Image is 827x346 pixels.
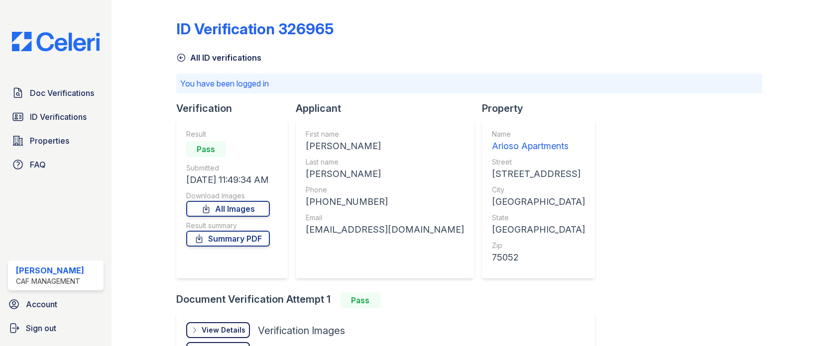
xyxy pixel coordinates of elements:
[306,157,464,167] div: Last name
[4,32,108,51] img: CE_Logo_Blue-a8612792a0a2168367f1c8372b55b34899dd931a85d93a1a3d3e32e68fde9ad4.png
[492,223,585,237] div: [GEOGRAPHIC_DATA]
[492,129,585,153] a: Name Arioso Apartments
[4,318,108,338] a: Sign out
[306,129,464,139] div: First name
[306,167,464,181] div: [PERSON_NAME]
[176,292,603,308] div: Document Verification Attempt 1
[176,101,296,115] div: Verification
[306,223,464,237] div: [EMAIL_ADDRESS][DOMAIN_NAME]
[306,213,464,223] div: Email
[30,135,69,147] span: Properties
[186,201,270,217] a: All Images
[186,141,226,157] div: Pass
[186,191,270,201] div: Download Images
[482,101,603,115] div: Property
[8,83,104,103] a: Doc Verifications
[306,185,464,195] div: Phone
[186,231,270,247] a: Summary PDF
[16,264,84,276] div: [PERSON_NAME]
[176,20,334,38] div: ID Verification 326965
[202,325,245,335] div: View Details
[26,298,57,310] span: Account
[492,195,585,209] div: [GEOGRAPHIC_DATA]
[492,185,585,195] div: City
[186,173,270,187] div: [DATE] 11:49:34 AM
[186,221,270,231] div: Result summary
[186,163,270,173] div: Submitted
[30,159,46,171] span: FAQ
[258,324,345,338] div: Verification Images
[176,52,261,64] a: All ID verifications
[492,251,585,264] div: 75052
[186,129,270,139] div: Result
[492,241,585,251] div: Zip
[180,78,758,89] p: You have been logged in
[306,195,464,209] div: [PHONE_NUMBER]
[492,167,585,181] div: [STREET_ADDRESS]
[492,157,585,167] div: Street
[8,107,104,127] a: ID Verifications
[4,294,108,314] a: Account
[492,129,585,139] div: Name
[8,155,104,174] a: FAQ
[26,322,56,334] span: Sign out
[16,276,84,286] div: CAF Management
[492,213,585,223] div: State
[8,131,104,151] a: Properties
[296,101,482,115] div: Applicant
[492,139,585,153] div: Arioso Apartments
[30,111,87,123] span: ID Verifications
[30,87,94,99] span: Doc Verifications
[341,292,380,308] div: Pass
[306,139,464,153] div: [PERSON_NAME]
